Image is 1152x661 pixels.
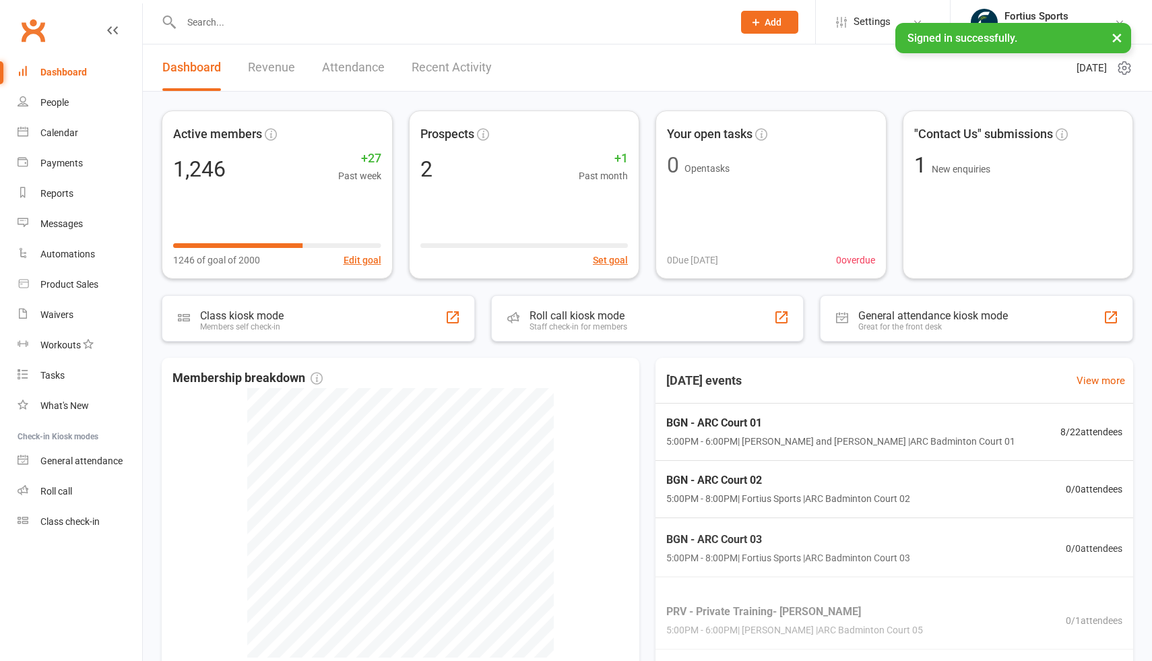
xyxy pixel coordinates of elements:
[530,322,627,332] div: Staff check-in for members
[858,322,1008,332] div: Great for the front desk
[338,149,381,168] span: +27
[1077,60,1107,76] span: [DATE]
[858,309,1008,322] div: General attendance kiosk mode
[18,118,142,148] a: Calendar
[666,531,910,548] span: BGN - ARC Court 03
[666,491,910,506] span: 5:00PM - 8:00PM | Fortius Sports | ARC Badminton Court 02
[914,152,932,178] span: 1
[1066,482,1122,497] span: 0 / 0 attendees
[667,125,753,144] span: Your open tasks
[18,57,142,88] a: Dashboard
[667,154,679,176] div: 0
[40,67,87,77] div: Dashboard
[18,209,142,239] a: Messages
[971,9,998,36] img: thumb_image1743802567.png
[200,322,284,332] div: Members self check-in
[172,369,323,388] span: Membership breakdown
[18,446,142,476] a: General attendance kiosk mode
[18,476,142,507] a: Roll call
[1004,22,1095,34] div: [GEOGRAPHIC_DATA]
[40,97,69,108] div: People
[1077,373,1125,389] a: View more
[40,249,95,259] div: Automations
[18,148,142,179] a: Payments
[40,455,123,466] div: General attendance
[40,158,83,168] div: Payments
[18,507,142,537] a: Class kiosk mode
[655,369,753,393] h3: [DATE] events
[530,309,627,322] div: Roll call kiosk mode
[18,391,142,421] a: What's New
[16,13,50,47] a: Clubworx
[40,309,73,320] div: Waivers
[684,163,730,174] span: Open tasks
[1004,10,1095,22] div: Fortius Sports
[741,11,798,34] button: Add
[162,44,221,91] a: Dashboard
[40,486,72,497] div: Roll call
[40,370,65,381] div: Tasks
[18,330,142,360] a: Workouts
[18,179,142,209] a: Reports
[420,125,474,144] span: Prospects
[173,253,260,267] span: 1246 of goal of 2000
[18,270,142,300] a: Product Sales
[579,168,628,183] span: Past month
[1066,540,1122,555] span: 0 / 0 attendees
[248,44,295,91] a: Revenue
[666,603,923,621] span: PRV - Private Training- [PERSON_NAME]
[666,623,923,637] span: 5:00PM - 6:00PM | [PERSON_NAME] | ARC Badminton Court 05
[18,239,142,270] a: Automations
[666,414,1015,432] span: BGN - ARC Court 01
[667,253,718,267] span: 0 Due [DATE]
[666,434,1015,449] span: 5:00PM - 6:00PM | [PERSON_NAME] and [PERSON_NAME] | ARC Badminton Court 01
[322,44,385,91] a: Attendance
[666,550,910,565] span: 5:00PM - 8:00PM | Fortius Sports | ARC Badminton Court 03
[177,13,724,32] input: Search...
[932,164,990,175] span: New enquiries
[1105,23,1129,52] button: ×
[914,125,1053,144] span: "Contact Us" submissions
[579,149,628,168] span: +1
[420,158,433,180] div: 2
[40,279,98,290] div: Product Sales
[200,309,284,322] div: Class kiosk mode
[18,360,142,391] a: Tasks
[40,188,73,199] div: Reports
[765,17,781,28] span: Add
[40,127,78,138] div: Calendar
[40,340,81,350] div: Workouts
[40,218,83,229] div: Messages
[173,125,262,144] span: Active members
[18,88,142,118] a: People
[412,44,492,91] a: Recent Activity
[1060,424,1122,439] span: 8 / 22 attendees
[338,168,381,183] span: Past week
[18,300,142,330] a: Waivers
[854,7,891,37] span: Settings
[173,158,226,180] div: 1,246
[40,400,89,411] div: What's New
[836,253,875,267] span: 0 overdue
[1066,612,1122,627] span: 0 / 1 attendees
[593,253,628,267] button: Set goal
[666,472,910,489] span: BGN - ARC Court 02
[344,253,381,267] button: Edit goal
[40,516,100,527] div: Class check-in
[907,32,1017,44] span: Signed in successfully.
